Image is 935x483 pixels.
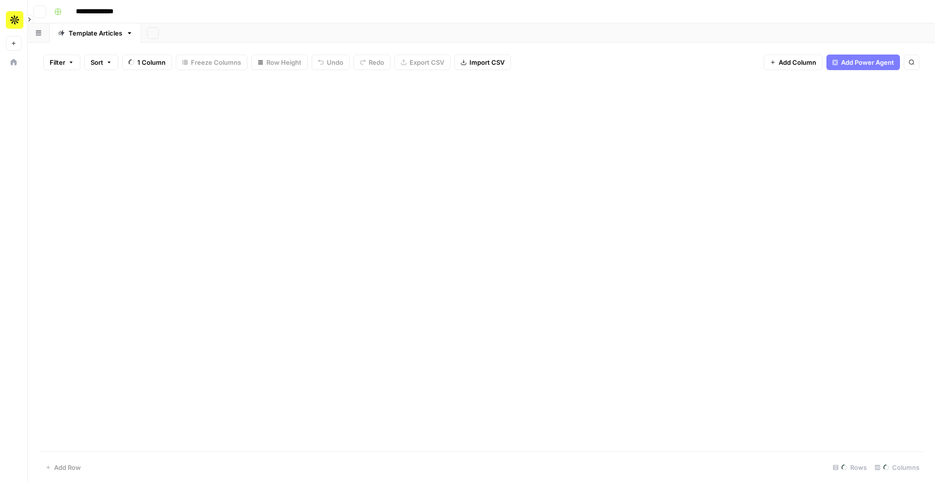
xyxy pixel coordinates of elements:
span: Export CSV [410,57,444,67]
button: Import CSV [454,55,511,70]
span: Redo [369,57,384,67]
span: Filter [50,57,65,67]
div: Rows [829,460,871,475]
span: Add Column [779,57,816,67]
button: Row Height [251,55,308,70]
div: Columns [871,460,923,475]
button: Workspace: Apollo [6,8,21,32]
button: Redo [354,55,391,70]
div: Template Articles [69,28,122,38]
span: Sort [91,57,103,67]
button: Sort [84,55,118,70]
button: Filter [43,55,80,70]
button: 1 Column [122,55,172,70]
button: Add Column [764,55,823,70]
button: Add Row [39,460,87,475]
span: Add Row [54,463,81,472]
button: Add Power Agent [826,55,900,70]
button: Undo [312,55,350,70]
a: Home [6,55,21,70]
button: Freeze Columns [176,55,247,70]
button: Export CSV [394,55,450,70]
span: Freeze Columns [191,57,241,67]
span: Import CSV [469,57,505,67]
a: Template Articles [50,23,141,43]
span: 1 Column [137,57,166,67]
span: Undo [327,57,343,67]
img: Apollo Logo [6,11,23,29]
span: Row Height [266,57,301,67]
span: Add Power Agent [841,57,894,67]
